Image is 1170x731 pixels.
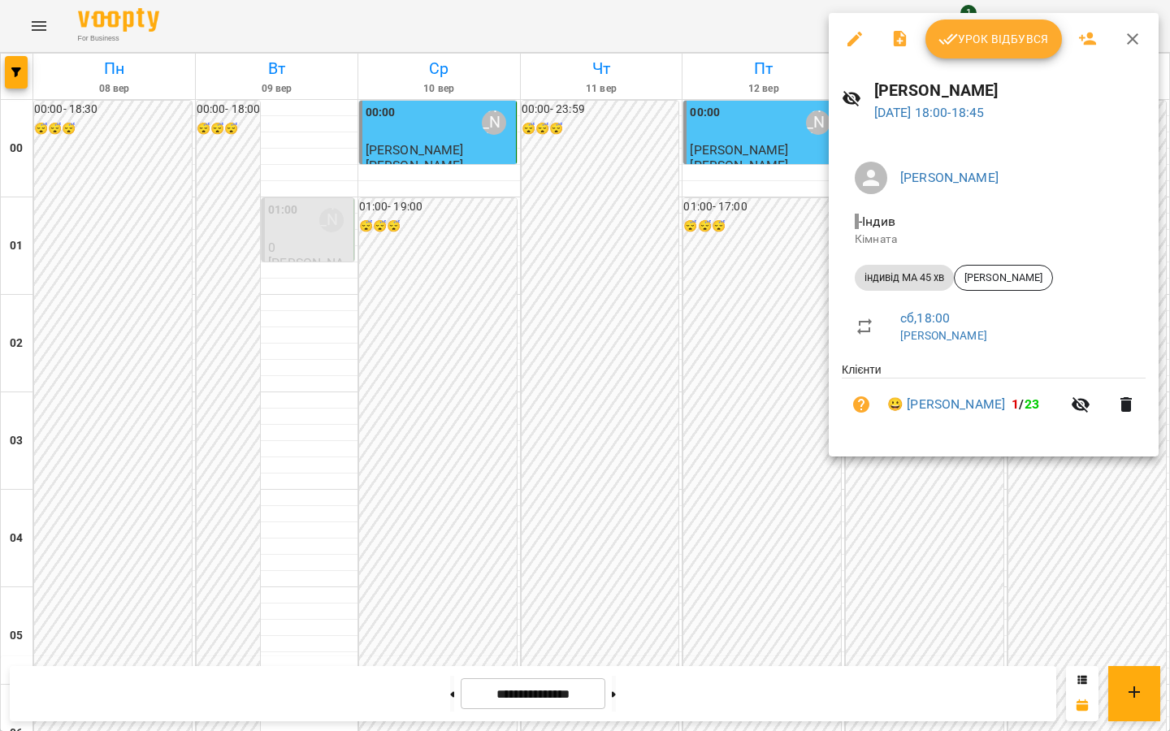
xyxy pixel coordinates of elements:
button: Урок відбувся [925,19,1062,58]
h6: [PERSON_NAME] [874,78,1146,103]
span: 1 [1012,396,1019,412]
p: Кімната [855,231,1133,248]
a: [DATE] 18:00-18:45 [874,105,985,120]
div: [PERSON_NAME] [954,265,1053,291]
a: [PERSON_NAME] [900,170,999,185]
ul: Клієнти [842,361,1146,437]
a: 😀 [PERSON_NAME] [887,395,1005,414]
span: 23 [1025,396,1039,412]
span: - Індив [855,214,899,229]
span: індивід МА 45 хв [855,270,954,285]
span: Урок відбувся [938,29,1049,49]
b: / [1012,396,1039,412]
button: Візит ще не сплачено. Додати оплату? [842,385,881,424]
span: [PERSON_NAME] [955,270,1052,285]
a: сб , 18:00 [900,310,950,326]
a: [PERSON_NAME] [900,329,987,342]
